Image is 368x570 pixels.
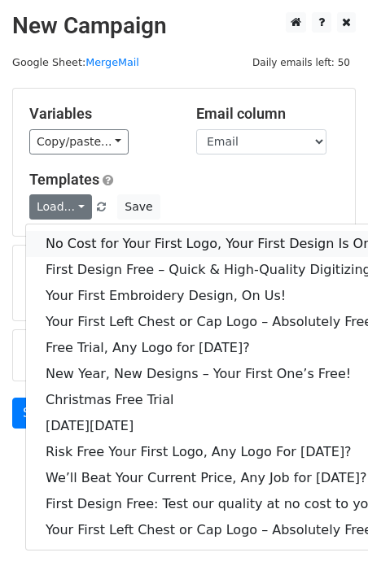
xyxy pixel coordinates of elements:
[247,54,356,72] span: Daily emails left: 50
[29,129,129,154] a: Copy/paste...
[29,171,99,188] a: Templates
[12,12,356,40] h2: New Campaign
[85,56,139,68] a: MergeMail
[196,105,339,123] h5: Email column
[247,56,356,68] a: Daily emails left: 50
[117,194,160,220] button: Save
[29,105,172,123] h5: Variables
[12,56,139,68] small: Google Sheet:
[12,398,66,429] a: Send
[29,194,92,220] a: Load...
